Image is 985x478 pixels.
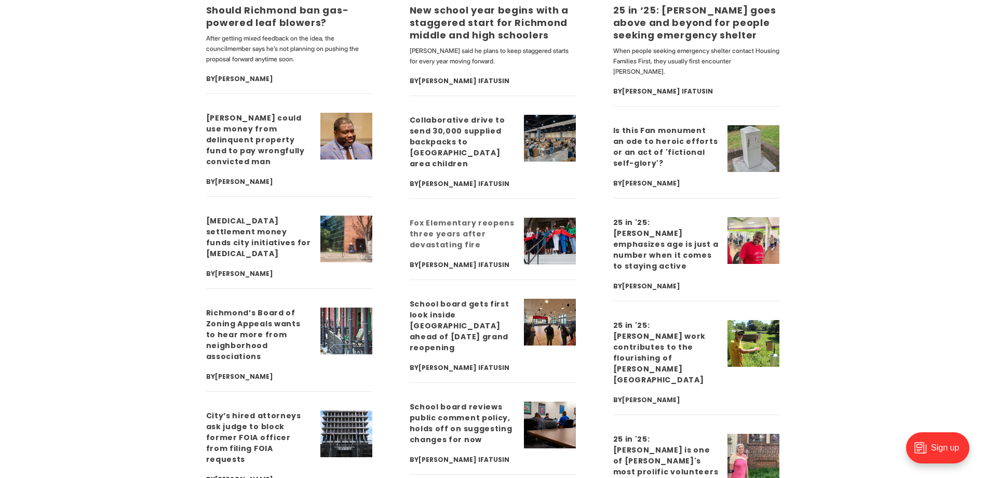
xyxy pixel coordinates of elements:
[410,46,576,67] p: [PERSON_NAME] said he plans to keep staggered starts for every year moving forward.
[613,46,779,77] p: When people seeking emergency shelter contact Housing Families First, they usually first encounte...
[897,427,985,478] iframe: portal-trigger
[727,217,779,264] img: 25 in '25: Debra Sims Fleisher emphasizes age is just a number when it comes to staying active
[613,280,719,293] div: By
[410,259,516,271] div: By
[613,434,719,477] a: 25 in '25: [PERSON_NAME] is one of [PERSON_NAME]'s most prolific volunteers
[419,179,509,188] a: [PERSON_NAME] Ifatusin
[320,308,372,354] img: Richmond’s Board of Zoning Appeals wants to hear more from neighborhood associations
[613,177,719,190] div: By
[206,176,312,188] div: By
[206,216,311,259] a: [MEDICAL_DATA] settlement money funds city initiatives for [MEDICAL_DATA]
[215,74,273,83] a: [PERSON_NAME]
[410,178,516,190] div: By
[419,260,509,269] a: [PERSON_NAME] Ifatusin
[410,454,516,466] div: By
[727,125,779,172] img: Is this Fan monument an ode to heroic efforts or an act of 'fictional self-glory'?
[320,410,372,457] img: City’s hired attorneys ask judge to block former FOIA officer from filing FOIA requests
[727,320,779,367] img: 25 in '25: Karl Huber's work contributes to the flourishing of Byrd Park
[206,308,301,362] a: Richmond’s Board of Zoning Appeals wants to hear more from neighborhood associations
[215,372,273,381] a: [PERSON_NAME]
[613,85,779,98] div: By
[622,87,713,96] a: [PERSON_NAME] Ifatusin
[524,299,576,346] img: School board gets first look inside Fox Elementary ahead of Wednesday’s grand reopening
[320,113,372,160] img: Richmond could use money from delinquent property fund to pay wrongfully convicted man
[206,370,312,383] div: By
[524,218,576,264] img: Fox Elementary reopens three years after devastating fire
[622,179,680,188] a: [PERSON_NAME]
[410,115,505,169] a: Collaborative drive to send 30,000 supplied backpacks to [GEOGRAPHIC_DATA] area children
[206,268,312,280] div: By
[613,394,719,406] div: By
[410,299,509,353] a: School board gets first look inside [GEOGRAPHIC_DATA] ahead of [DATE] grand reopening
[613,217,719,271] a: 25 in '25: [PERSON_NAME] emphasizes age is just a number when it comes to staying active
[622,282,680,290] a: [PERSON_NAME]
[215,269,273,278] a: [PERSON_NAME]
[419,76,509,85] a: [PERSON_NAME] Ifatusin
[206,73,372,85] div: By
[320,216,372,262] img: Opioid settlement money funds city initiatives for harm reduction
[524,402,576,448] img: School board reviews public comment policy, holds off on suggesting changes for now
[206,4,349,29] a: Should Richmond ban gas-powered leaf blowers?
[410,402,512,445] a: School board reviews public comment policy, holds off on suggesting changes for now
[410,218,515,250] a: Fox Elementary reopens three years after devastating fire
[622,395,680,404] a: [PERSON_NAME]
[206,33,372,64] p: After getting mixed feedback on the idea, the councilmember says he’s not planning on pushing the...
[410,75,576,87] div: By
[419,363,509,372] a: [PERSON_NAME] Ifatusin
[410,362,516,374] div: By
[419,455,509,464] a: [PERSON_NAME] Ifatusin
[524,115,576,162] img: Collaborative drive to send 30,000 supplied backpacks to Richmond area children
[613,4,776,42] a: 25 in ‘25: [PERSON_NAME] goes above and beyond for people seeking emergency shelter
[206,410,301,464] a: City’s hired attorneys ask judge to block former FOIA officer from filing FOIA requests
[613,125,718,168] a: Is this Fan monument an ode to heroic efforts or an act of 'fictional self-glory'?
[410,4,569,42] a: New school year begins with a staggered start for Richmond middle and high schoolers
[613,320,706,385] a: 25 in '25: [PERSON_NAME] work contributes to the flourishing of [PERSON_NAME][GEOGRAPHIC_DATA]
[215,177,273,186] a: [PERSON_NAME]
[206,113,305,167] a: [PERSON_NAME] could use money from delinquent property fund to pay wrongfully convicted man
